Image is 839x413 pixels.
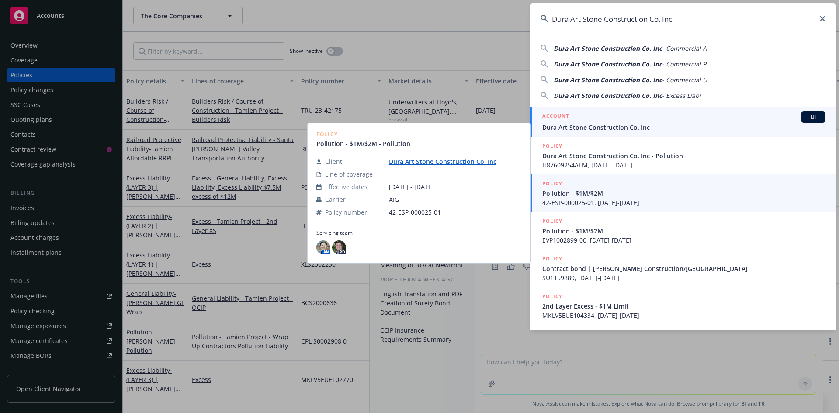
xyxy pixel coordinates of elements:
[530,250,836,287] a: POLICYContract bond | [PERSON_NAME] Construction/[GEOGRAPHIC_DATA]SU1159889, [DATE]-[DATE]
[554,44,662,52] span: Dura Art Stone Construction Co. Inc
[542,179,562,188] h5: POLICY
[554,91,662,100] span: Dura Art Stone Construction Co. Inc
[804,113,822,121] span: BI
[542,217,562,226] h5: POLICY
[662,44,707,52] span: - Commercial A
[542,111,569,122] h5: ACCOUNT
[530,3,836,35] input: Search...
[554,76,662,84] span: Dura Art Stone Construction Co. Inc
[542,254,562,263] h5: POLICY
[542,292,562,301] h5: POLICY
[542,160,825,170] span: H87609254AEM, [DATE]-[DATE]
[530,287,836,325] a: POLICY2nd Layer Excess - $1M LimitMKLV5EUE104334, [DATE]-[DATE]
[542,264,825,273] span: Contract bond | [PERSON_NAME] Construction/[GEOGRAPHIC_DATA]
[542,311,825,320] span: MKLV5EUE104334, [DATE]-[DATE]
[554,60,662,68] span: Dura Art Stone Construction Co. Inc
[662,76,707,84] span: - Commercial U
[542,151,825,160] span: Dura Art Stone Construction Co. Inc - Pollution
[530,107,836,137] a: ACCOUNTBIDura Art Stone Construction Co. Inc
[542,189,825,198] span: Pollution - $1M/$2M
[542,226,825,236] span: Pollution - $1M/$2M
[542,273,825,282] span: SU1159889, [DATE]-[DATE]
[662,91,701,100] span: - Excess Liabi
[542,198,825,207] span: 42-ESP-000025-01, [DATE]-[DATE]
[542,123,825,132] span: Dura Art Stone Construction Co. Inc
[542,302,825,311] span: 2nd Layer Excess - $1M Limit
[662,60,706,68] span: - Commercial P
[542,142,562,150] h5: POLICY
[530,137,836,174] a: POLICYDura Art Stone Construction Co. Inc - PollutionH87609254AEM, [DATE]-[DATE]
[542,236,825,245] span: EVP1002899-00, [DATE]-[DATE]
[530,212,836,250] a: POLICYPollution - $1M/$2MEVP1002899-00, [DATE]-[DATE]
[530,174,836,212] a: POLICYPollution - $1M/$2M42-ESP-000025-01, [DATE]-[DATE]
